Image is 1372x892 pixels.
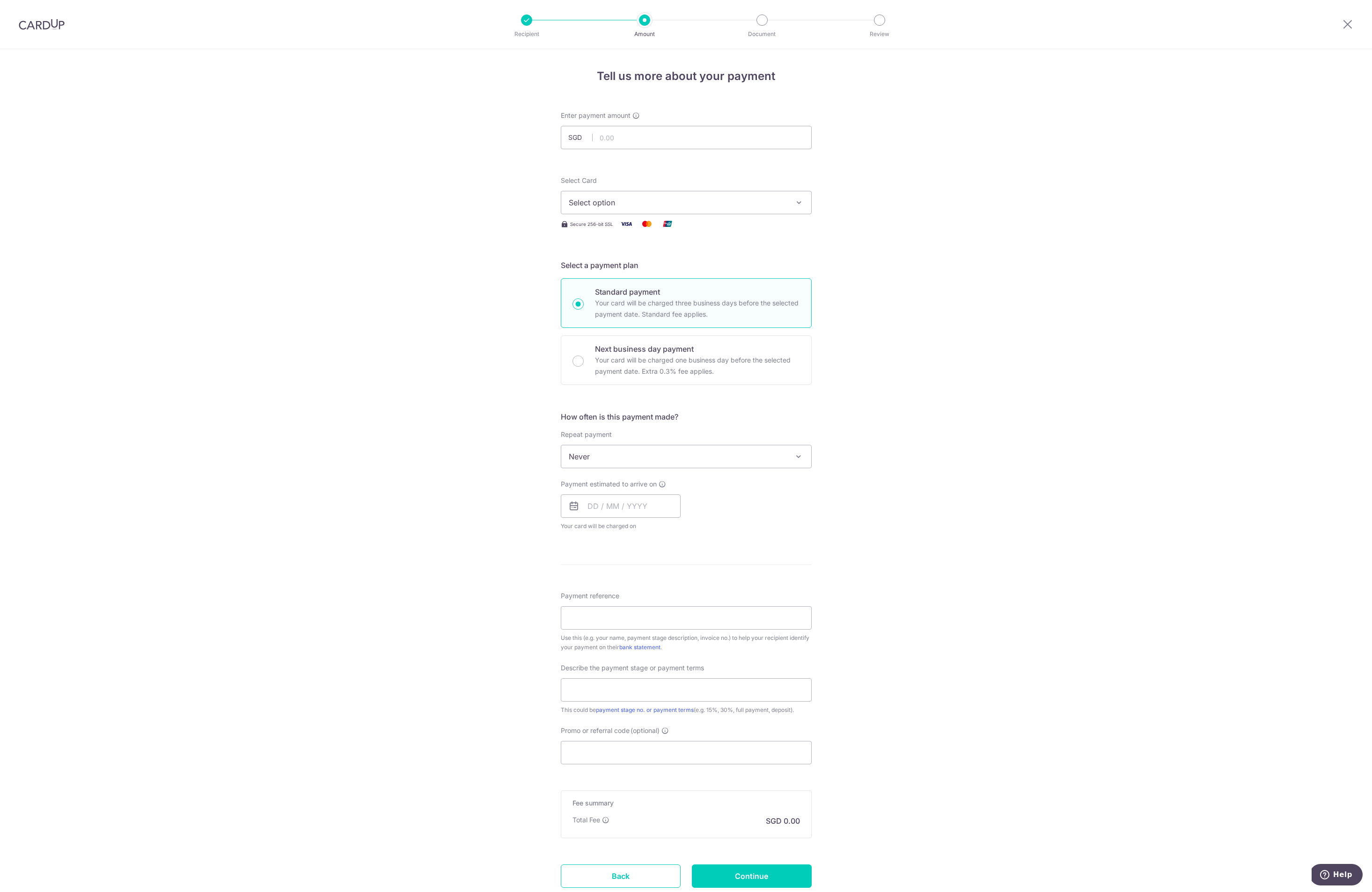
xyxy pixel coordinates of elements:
[568,133,593,142] span: SGD
[595,355,800,377] p: Your card will be charged one business day before the selected payment date. Extra 0.3% fee applies.
[19,19,65,30] img: CardUp
[561,111,631,120] span: Enter payment amount
[617,218,636,230] img: Visa
[595,297,800,320] p: Your card will be charged three business days before the selected payment date. Standard fee appl...
[658,218,677,230] img: Union Pay
[561,705,812,715] div: This could be (e.g. 15%, 30%, full payment, deposit).
[561,494,681,518] input: DD / MM / YYYY
[631,726,660,735] span: (optional)
[561,864,681,888] a: Back
[619,644,660,651] a: bank statement
[492,29,561,39] p: Recipient
[596,706,694,713] a: payment stage no. or payment terms
[561,430,612,439] label: Repeat payment
[561,68,812,85] h4: Tell us more about your payment
[727,29,797,39] p: Document
[845,29,914,39] p: Review
[610,29,679,39] p: Amount
[561,445,811,468] span: Never
[570,220,613,228] span: Secure 256-bit SSL
[561,411,812,422] h5: How often is this payment made?
[1312,864,1363,887] iframe: Opens a widget where you can find more information
[561,663,704,673] span: Describe the payment stage or payment terms
[572,815,600,825] p: Total Fee
[561,591,619,601] span: Payment reference
[561,260,812,271] h5: Select a payment plan
[561,176,597,184] span: translation missing: en.payables.payment_networks.credit_card.summary.labels.select_card
[638,218,656,230] img: Mastercard
[692,864,812,888] input: Continue
[569,197,787,208] span: Select option
[561,126,812,149] input: 0.00
[561,191,812,214] button: Select option
[561,479,657,489] span: Payment estimated to arrive on
[561,726,630,735] span: Promo or referral code
[561,522,681,531] span: Your card will be charged on
[572,798,800,808] h5: Fee summary
[595,286,800,297] p: Standard payment
[561,633,812,652] div: Use this (e.g. your name, payment stage description, invoice no.) to help your recipient identify...
[766,815,800,827] p: SGD 0.00
[595,343,800,355] p: Next business day payment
